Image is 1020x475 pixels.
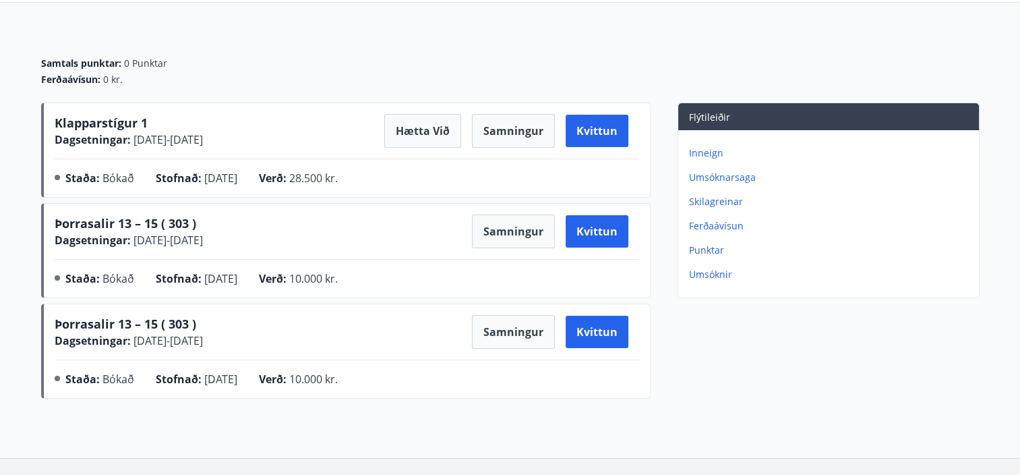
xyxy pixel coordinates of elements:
[55,333,131,348] span: Dagsetningar :
[289,271,338,286] span: 10.000 kr.
[131,233,203,248] span: [DATE] - [DATE]
[384,114,461,148] button: Hætta við
[689,195,973,208] p: Skilagreinar
[102,372,134,387] span: Bókað
[259,372,287,387] span: Verð :
[204,171,237,186] span: [DATE]
[65,372,100,387] span: Staða :
[156,271,202,286] span: Stofnað :
[103,73,123,86] span: 0 kr.
[41,57,121,70] span: Samtals punktar :
[124,57,167,70] span: 0 Punktar
[566,316,628,348] button: Kvittun
[472,315,555,349] button: Samningur
[131,333,203,348] span: [DATE] - [DATE]
[156,171,202,186] span: Stofnað :
[259,271,287,286] span: Verð :
[472,215,555,248] button: Samningur
[55,316,196,332] span: Þorrasalir 13 – 15 ( 303 )
[689,146,973,160] p: Inneign
[55,215,196,231] span: Þorrasalir 13 – 15 ( 303 )
[689,171,973,184] p: Umsóknarsaga
[689,111,730,123] span: Flýtileiðir
[259,171,287,186] span: Verð :
[102,171,134,186] span: Bókað
[689,244,973,257] p: Punktar
[55,233,131,248] span: Dagsetningar :
[566,115,628,147] button: Kvittun
[566,215,628,248] button: Kvittun
[131,132,203,147] span: [DATE] - [DATE]
[289,372,338,387] span: 10.000 kr.
[65,171,100,186] span: Staða :
[689,219,973,233] p: Ferðaávísun
[472,114,555,148] button: Samningur
[689,268,973,281] p: Umsóknir
[102,271,134,286] span: Bókað
[289,171,338,186] span: 28.500 kr.
[55,132,131,147] span: Dagsetningar :
[55,115,148,131] span: Klapparstígur 1
[204,271,237,286] span: [DATE]
[156,372,202,387] span: Stofnað :
[41,73,100,86] span: Ferðaávísun :
[65,271,100,286] span: Staða :
[204,372,237,387] span: [DATE]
